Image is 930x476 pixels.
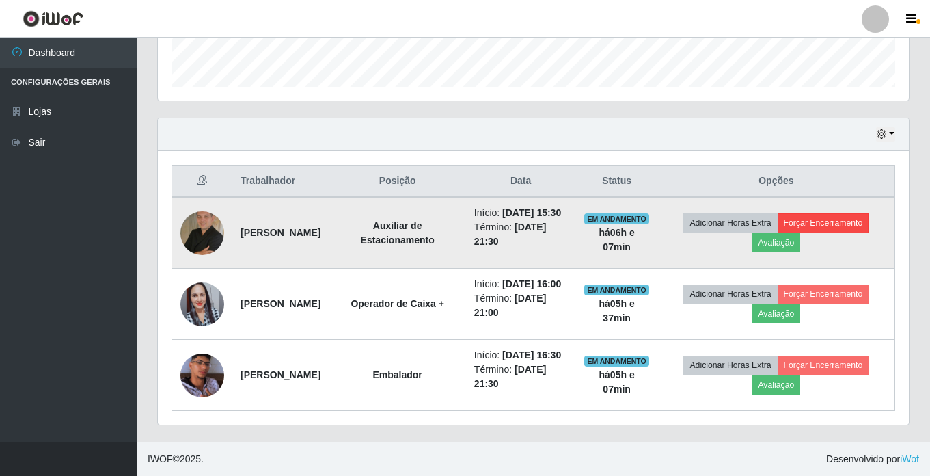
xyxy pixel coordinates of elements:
[241,298,320,309] strong: [PERSON_NAME]
[241,227,320,238] strong: [PERSON_NAME]
[502,278,561,289] time: [DATE] 16:00
[683,356,777,375] button: Adicionar Horas Extra
[683,285,777,304] button: Adicionar Horas Extra
[658,166,895,198] th: Opções
[372,369,422,380] strong: Embalador
[474,348,568,362] li: Início:
[502,349,561,360] time: [DATE] 16:30
[329,166,465,198] th: Posição
[575,166,657,198] th: Status
[474,291,568,320] li: Término:
[584,356,649,367] span: EM ANDAMENTO
[148,452,204,466] span: © 2025 .
[778,285,869,304] button: Forçar Encerramento
[502,207,561,218] time: [DATE] 15:30
[361,220,435,246] strong: Auxiliar de Estacionamento
[900,453,919,464] a: iWof
[232,166,329,198] th: Trabalhador
[584,285,649,295] span: EM ANDAMENTO
[683,213,777,233] button: Adicionar Horas Extra
[148,453,173,464] span: IWOF
[474,206,568,220] li: Início:
[180,265,224,343] img: 1689874098010.jpeg
[752,304,800,323] button: Avaliação
[599,227,635,252] strong: há 06 h e 07 min
[778,213,869,233] button: Forçar Encerramento
[466,166,576,198] th: Data
[23,10,83,27] img: CoreUI Logo
[474,220,568,249] li: Término:
[474,277,568,291] li: Início:
[180,211,224,255] img: 1679057425949.jpeg
[826,452,919,466] span: Desenvolvido por
[351,298,444,309] strong: Operador de Caixa +
[241,369,320,380] strong: [PERSON_NAME]
[584,213,649,224] span: EM ANDAMENTO
[752,375,800,395] button: Avaliação
[599,369,635,395] strong: há 05 h e 07 min
[752,233,800,252] button: Avaliação
[474,362,568,391] li: Término:
[180,336,224,414] img: 1712980533398.jpeg
[599,298,635,323] strong: há 05 h e 37 min
[778,356,869,375] button: Forçar Encerramento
